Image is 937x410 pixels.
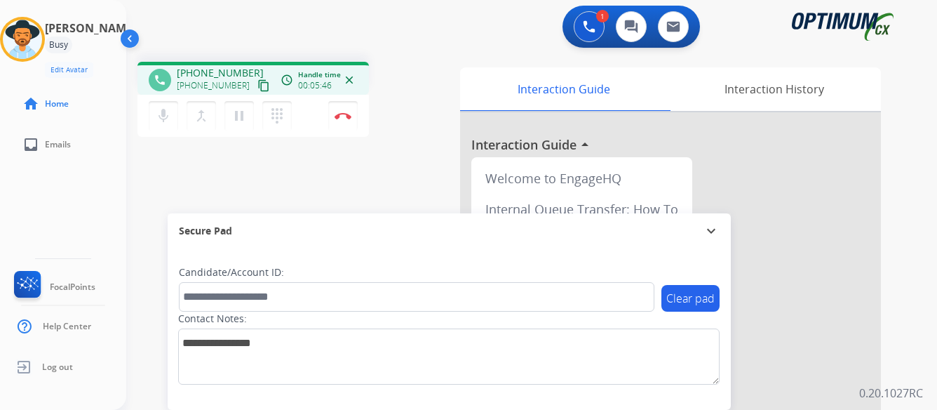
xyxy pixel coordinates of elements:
[257,79,270,92] mat-icon: content_copy
[661,285,720,312] button: Clear pad
[177,66,264,80] span: [PHONE_NUMBER]
[281,74,293,86] mat-icon: access_time
[43,321,91,332] span: Help Center
[45,62,93,78] button: Edit Avatar
[42,362,73,373] span: Log out
[45,20,136,37] h3: [PERSON_NAME]
[667,67,881,111] div: Interaction History
[22,95,39,112] mat-icon: home
[177,80,250,91] span: [PHONE_NUMBER]
[298,70,341,80] span: Handle time
[179,224,232,238] span: Secure Pad
[154,74,166,86] mat-icon: phone
[343,74,356,86] mat-icon: close
[179,265,284,279] label: Candidate/Account ID:
[45,98,69,110] span: Home
[45,37,72,53] div: Busy
[269,107,285,124] mat-icon: dialpad
[22,136,39,153] mat-icon: inbox
[155,107,172,124] mat-icon: mic
[3,20,42,59] img: avatar
[460,67,667,111] div: Interaction Guide
[703,223,720,239] mat-icon: expand_more
[596,10,609,22] div: 1
[45,139,71,150] span: Emails
[477,194,687,225] div: Internal Queue Transfer: How To
[335,112,351,119] img: control
[11,271,95,303] a: FocalPoints
[193,107,210,124] mat-icon: merge_type
[859,385,923,402] p: 0.20.1027RC
[298,80,332,91] span: 00:05:46
[50,282,95,293] span: FocalPoints
[178,312,247,326] label: Contact Notes:
[231,107,248,124] mat-icon: pause
[477,163,687,194] div: Welcome to EngageHQ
